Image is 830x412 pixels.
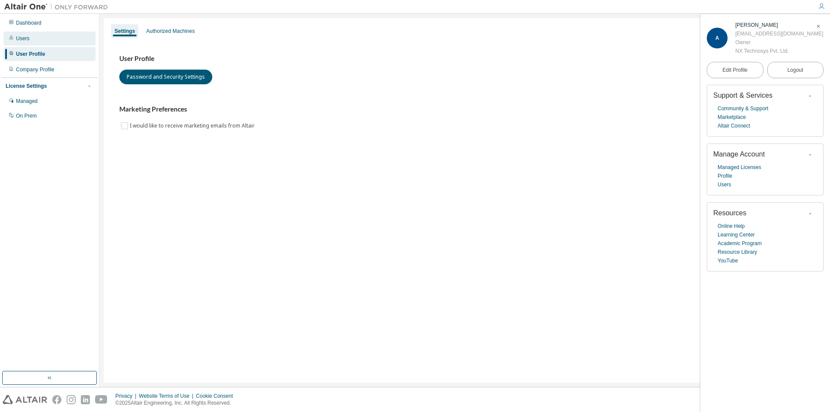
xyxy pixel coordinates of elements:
[67,395,76,404] img: instagram.svg
[95,395,108,404] img: youtube.svg
[722,67,747,73] span: Edit Profile
[146,28,195,35] div: Authorized Machines
[196,393,238,399] div: Cookie Consent
[715,35,719,41] span: A
[16,19,41,26] div: Dashboard
[767,62,824,78] button: Logout
[115,28,135,35] div: Settings
[718,256,738,265] a: YouTube
[16,66,54,73] div: Company Profile
[81,395,90,404] img: linkedin.svg
[718,172,732,180] a: Profile
[713,209,746,217] span: Resources
[16,35,29,42] div: Users
[16,98,38,105] div: Managed
[735,47,823,55] div: NX Technosys Pvt. Ltd.
[119,70,212,84] button: Password and Security Settings
[718,121,750,130] a: Altair Connect
[718,248,757,256] a: Resource Library
[735,38,823,47] div: Owner
[735,29,823,38] div: [EMAIL_ADDRESS][DOMAIN_NAME]
[735,21,823,29] div: Ajinkya Dhame
[718,104,768,113] a: Community & Support
[787,66,803,74] span: Logout
[119,54,810,63] h3: User Profile
[115,393,139,399] div: Privacy
[4,3,112,11] img: Altair One
[16,51,45,57] div: User Profile
[718,113,746,121] a: Marketplace
[3,395,47,404] img: altair_logo.svg
[139,393,196,399] div: Website Terms of Use
[718,230,755,239] a: Learning Center
[6,83,47,89] div: License Settings
[707,62,763,78] a: Edit Profile
[713,150,765,158] span: Manage Account
[115,399,238,407] p: © 2025 Altair Engineering, Inc. All Rights Reserved.
[718,180,731,189] a: Users
[718,222,745,230] a: Online Help
[16,112,37,119] div: On Prem
[713,92,773,99] span: Support & Services
[130,121,256,131] label: I would like to receive marketing emails from Altair
[718,163,761,172] a: Managed Licenses
[718,239,762,248] a: Academic Program
[52,395,61,404] img: facebook.svg
[119,105,810,114] h3: Marketing Preferences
